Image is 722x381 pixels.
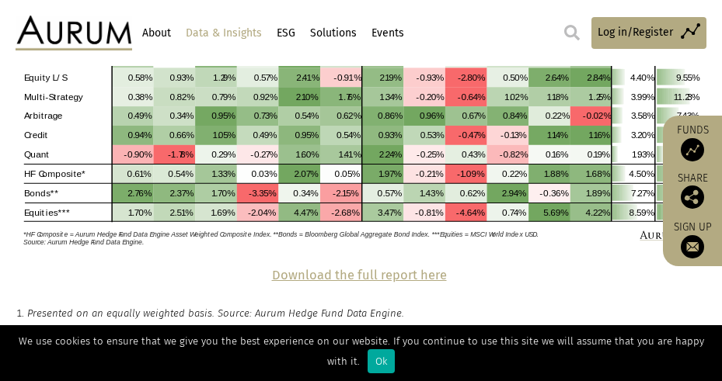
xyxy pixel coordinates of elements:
[274,20,297,47] a: ESG
[598,24,673,41] span: Log in/Register
[671,220,714,258] a: Sign up
[369,20,406,47] a: Events
[681,138,704,161] img: Access Funds
[671,173,714,209] div: Share
[681,235,704,258] img: Sign up to our newsletter
[368,349,395,373] div: Ok
[140,20,173,47] a: About
[272,268,447,282] a: Download the full report here
[564,25,580,40] img: search.svg
[16,16,132,50] img: Aurum
[591,17,706,49] a: Log in/Register
[183,20,263,47] a: Data & Insights
[671,123,714,161] a: Funds
[308,20,358,47] a: Solutions
[27,307,404,319] em: Presented on an equally weighted basis. Source: Aurum Hedge Fund Data Engine.
[681,185,704,209] img: Share this post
